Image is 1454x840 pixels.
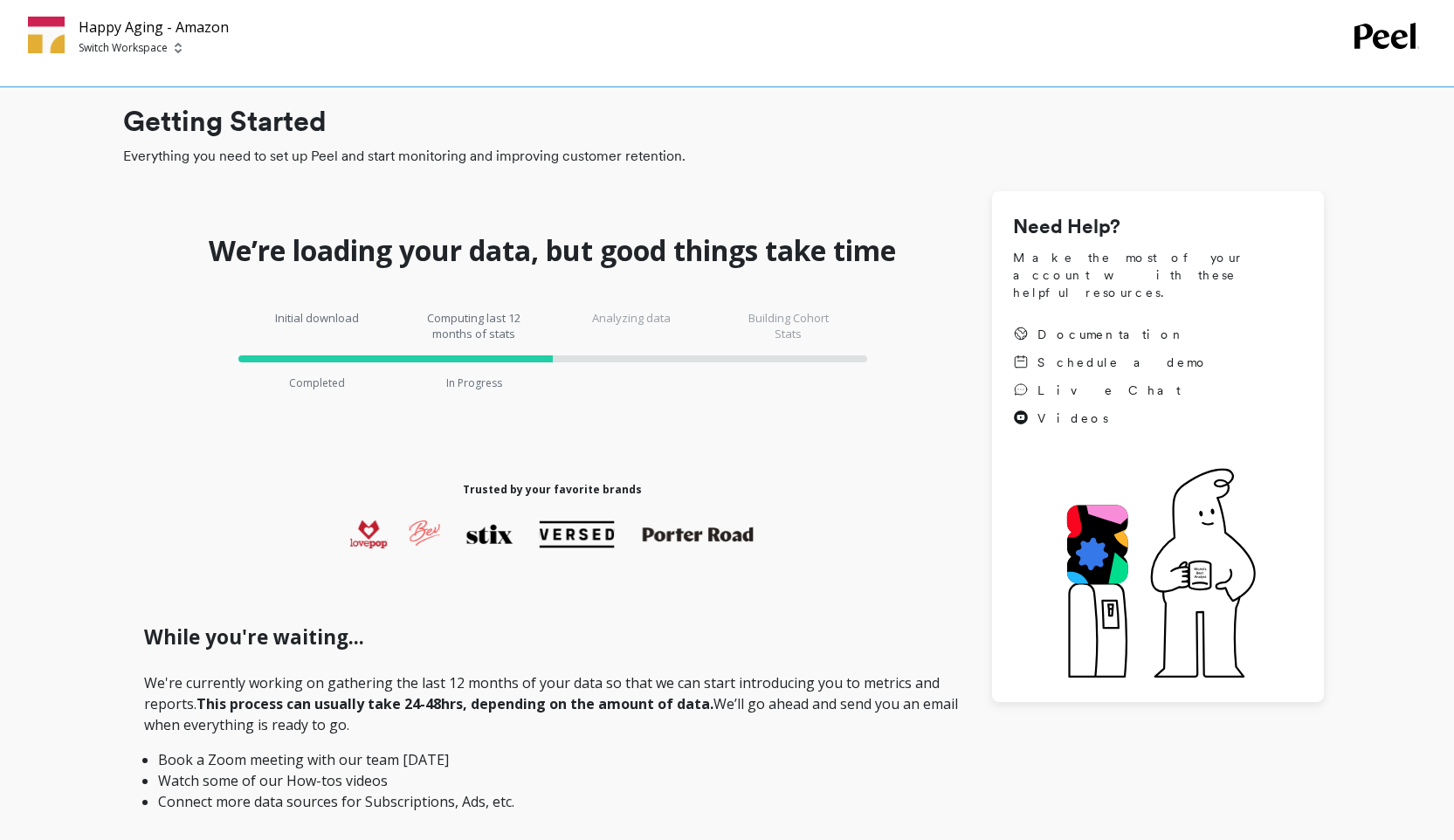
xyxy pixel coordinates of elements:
[446,376,502,390] p: In Progress
[1013,326,1209,343] a: Documentation
[1037,410,1108,427] span: Videos
[79,41,168,55] p: Switch Workspace
[1013,249,1303,301] span: Make the most of your account with these helpful resources.
[158,770,947,791] li: Watch some of our How-tos videos
[1037,326,1186,343] span: Documentation
[123,100,1324,142] h1: Getting Started
[158,791,947,812] li: Connect more data sources for Subscriptions, Ads, etc.
[736,310,841,341] p: Building Cohort Stats
[265,310,369,341] p: Initial download
[1037,382,1181,399] span: Live Chat
[144,623,961,652] h1: While you're waiting...
[158,749,947,770] li: Book a Zoom meeting with our team [DATE]
[463,483,642,497] h1: Trusted by your favorite brands
[1013,410,1209,427] a: Videos
[196,694,713,713] strong: This process can usually take 24-48hrs, depending on the amount of data.
[1013,212,1303,242] h1: Need Help?
[28,17,65,53] img: Team Profile
[79,17,229,38] p: Happy Aging - Amazon
[144,672,961,812] p: We're currently working on gathering the last 12 months of your data so that we can start introdu...
[422,310,527,341] p: Computing last 12 months of stats
[1037,354,1209,371] span: Schedule a demo
[123,146,1324,167] span: Everything you need to set up Peel and start monitoring and improving customer retention.
[175,41,182,55] img: picker
[579,310,684,341] p: Analyzing data
[289,376,345,390] p: Completed
[209,233,896,268] h1: We’re loading your data, but good things take time
[1013,354,1209,371] a: Schedule a demo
